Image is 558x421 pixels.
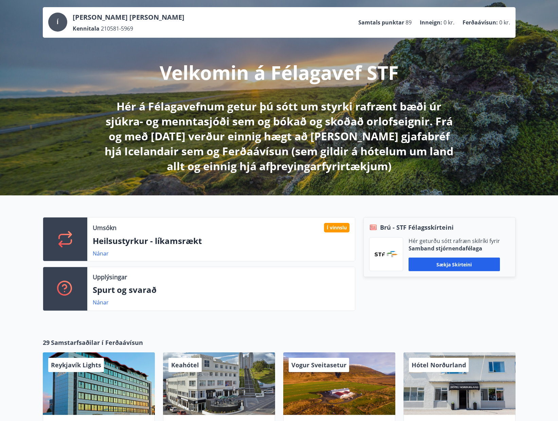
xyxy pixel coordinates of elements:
[324,223,349,232] div: Í vinnslu
[409,237,500,245] p: Hér geturðu sótt rafræn skilríki fyrir
[358,19,404,26] p: Samtals punktar
[100,99,458,174] p: Hér á Félagavefnum getur þú sótt um styrki rafrænt bæði úr sjúkra- og menntasjóði sem og bókað og...
[93,299,109,306] a: Nánar
[420,19,442,26] p: Inneign :
[73,25,100,32] p: Kennitala
[93,223,116,232] p: Umsókn
[409,258,500,271] button: Sækja skírteini
[444,19,454,26] span: 0 kr.
[93,273,127,281] p: Upplýsingar
[93,284,349,296] p: Spurt og svarað
[380,223,454,232] span: Brú - STF Félagsskírteini
[409,245,500,252] p: Samband stjórnendafélaga
[101,25,133,32] span: 210581-5969
[93,250,109,257] a: Nánar
[291,361,346,369] span: Vogur Sveitasetur
[43,338,50,347] span: 29
[499,19,510,26] span: 0 kr.
[171,361,199,369] span: Keahótel
[93,235,349,247] p: Heilsustyrkur - líkamsrækt
[73,13,184,22] p: [PERSON_NAME] [PERSON_NAME]
[160,59,399,85] p: Velkomin á Félagavef STF
[463,19,498,26] p: Ferðaávísun :
[57,18,58,26] span: Í
[51,338,143,347] span: Samstarfsaðilar í Ferðaávísun
[412,361,466,369] span: Hótel Norðurland
[406,19,412,26] span: 89
[375,251,398,257] img: vjCaq2fThgY3EUYqSgpjEiBg6WP39ov69hlhuPVN.png
[51,361,101,369] span: Reykjavík Lights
